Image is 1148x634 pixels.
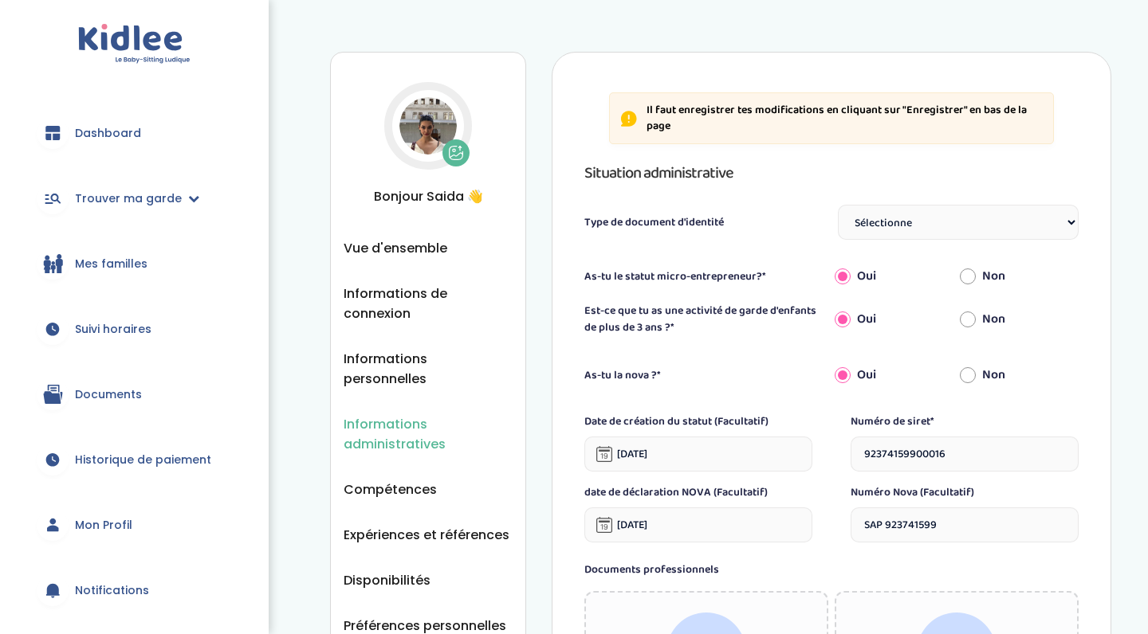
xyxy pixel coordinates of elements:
[24,170,245,227] a: Trouver ma garde
[584,507,812,542] input: Date
[851,436,1079,472] input: Siret
[584,436,812,472] input: Date
[584,268,828,285] label: As-tu le statut micro-entrepreneur?*
[75,582,149,599] span: Notifications
[75,452,211,468] span: Historique de paiement
[982,310,1005,329] label: Non
[24,235,245,292] a: Mes familles
[24,366,245,423] a: Documents
[857,310,876,329] label: Oui
[75,256,147,272] span: Mes familles
[24,104,245,162] a: Dashboard
[75,190,182,207] span: Trouver ma garde
[75,125,141,142] span: Dashboard
[982,267,1005,286] label: Non
[857,267,876,286] label: Oui
[344,525,509,545] button: Expériences et références
[344,186,513,206] span: Bonjour Saida 👋
[584,484,812,501] label: date de déclaration NOVA (Facultatif)
[584,413,812,430] label: Date de création du statut (Facultatif)
[851,484,1079,501] label: Numéro Nova (Facultatif)
[584,160,1079,186] h3: Situation administrative
[851,507,1079,542] input: Numéro nova
[75,517,132,534] span: Mon Profil
[344,349,513,389] button: Informations personnelles
[24,300,245,358] a: Suivi horaires
[851,413,1079,430] label: Numéro de siret*
[24,431,245,488] a: Historique de paiement
[24,562,245,619] a: Notifications
[584,214,724,231] label: Type de document d'identité
[399,97,457,155] img: Avatar
[344,238,447,258] button: Vue d'ensemble
[78,24,191,65] img: logo.svg
[344,479,437,499] button: Compétences
[344,570,431,590] button: Disponibilités
[24,496,245,554] a: Mon Profil
[857,366,876,385] label: Oui
[584,562,1079,578] label: Documents professionnels
[344,414,513,454] button: Informations administratives
[584,303,828,336] label: Est-ce que tu as une activité de garde d'enfants de plus de 3 ans ?*
[344,284,513,323] button: Informations de connexion
[75,386,142,403] span: Documents
[982,366,1005,385] label: Non
[584,367,828,384] label: As-tu la nova ?*
[75,321,151,338] span: Suivi horaires
[647,103,1044,134] p: Il faut enregistrer tes modifications en cliquant sur "Enregistrer" en bas de la page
